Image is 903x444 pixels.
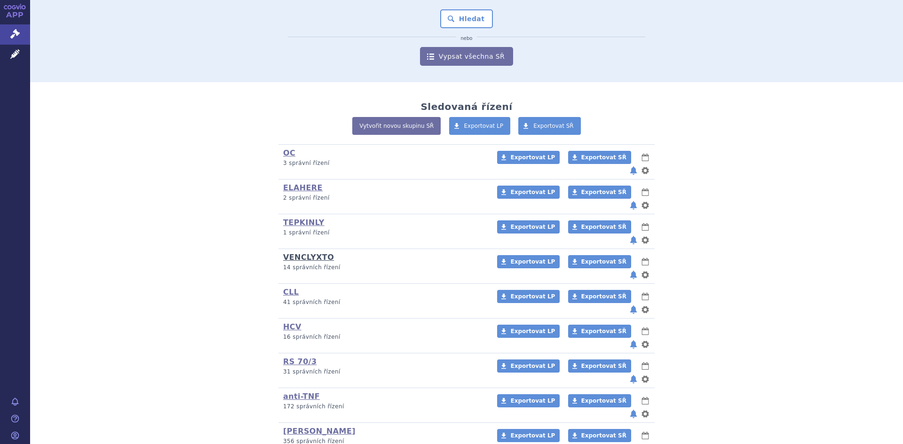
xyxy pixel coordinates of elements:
[629,269,638,280] button: notifikace
[641,408,650,420] button: nastavení
[283,333,485,341] p: 16 správních řízení
[568,186,631,199] a: Exportovat SŘ
[641,339,650,350] button: nastavení
[283,159,485,167] p: 3 správní řízení
[629,408,638,420] button: notifikace
[568,429,631,442] a: Exportovat SŘ
[283,148,295,157] a: OC
[497,220,560,234] a: Exportovat LP
[283,403,485,411] p: 172 správních řízení
[283,392,320,401] a: anti-TNF
[581,258,626,265] span: Exportovat SŘ
[581,397,626,404] span: Exportovat SŘ
[641,165,650,176] button: nastavení
[283,288,299,296] a: CLL
[568,151,631,164] a: Exportovat SŘ
[283,218,325,227] a: TEPKINLY
[581,189,626,195] span: Exportovat SŘ
[283,264,485,272] p: 14 správních řízení
[581,293,626,300] span: Exportovat SŘ
[283,229,485,237] p: 1 správní řízení
[464,123,504,129] span: Exportovat LP
[641,374,650,385] button: nastavení
[581,363,626,369] span: Exportovat SŘ
[510,363,555,369] span: Exportovat LP
[497,325,560,338] a: Exportovat LP
[510,258,555,265] span: Exportovat LP
[641,187,650,198] button: lhůty
[629,304,638,315] button: notifikace
[420,47,513,66] a: Vypsat všechna SŘ
[568,220,631,234] a: Exportovat SŘ
[440,9,493,28] button: Hledat
[568,255,631,268] a: Exportovat SŘ
[283,322,301,331] a: HCV
[283,427,356,436] a: [PERSON_NAME]
[568,325,631,338] a: Exportovat SŘ
[641,395,650,406] button: lhůty
[641,221,650,233] button: lhůty
[497,186,560,199] a: Exportovat LP
[283,298,485,306] p: 41 správních řízení
[629,374,638,385] button: notifikace
[581,154,626,161] span: Exportovat SŘ
[420,101,512,112] h2: Sledovaná řízení
[641,200,650,211] button: nastavení
[641,269,650,280] button: nastavení
[497,255,560,268] a: Exportovat LP
[629,165,638,176] button: notifikace
[533,123,574,129] span: Exportovat SŘ
[510,224,555,230] span: Exportovat LP
[510,328,555,335] span: Exportovat LP
[581,432,626,439] span: Exportovat SŘ
[568,394,631,407] a: Exportovat SŘ
[497,359,560,373] a: Exportovat LP
[629,339,638,350] button: notifikace
[510,293,555,300] span: Exportovat LP
[641,234,650,246] button: nastavení
[497,151,560,164] a: Exportovat LP
[629,234,638,246] button: notifikace
[510,154,555,161] span: Exportovat LP
[510,397,555,404] span: Exportovat LP
[497,290,560,303] a: Exportovat LP
[568,359,631,373] a: Exportovat SŘ
[283,183,323,192] a: ELAHERE
[510,189,555,195] span: Exportovat LP
[283,357,317,366] a: RS 70/3
[497,429,560,442] a: Exportovat LP
[581,328,626,335] span: Exportovat SŘ
[449,117,511,135] a: Exportovat LP
[641,360,650,372] button: lhůty
[497,394,560,407] a: Exportovat LP
[283,194,485,202] p: 2 správní řízení
[641,326,650,337] button: lhůty
[568,290,631,303] a: Exportovat SŘ
[510,432,555,439] span: Exportovat LP
[283,368,485,376] p: 31 správních řízení
[629,200,638,211] button: notifikace
[283,253,334,262] a: VENCLYXTO
[641,152,650,163] button: lhůty
[518,117,581,135] a: Exportovat SŘ
[352,117,441,135] a: Vytvořit novou skupinu SŘ
[456,36,477,41] i: nebo
[641,291,650,302] button: lhůty
[641,304,650,315] button: nastavení
[581,224,626,230] span: Exportovat SŘ
[641,430,650,441] button: lhůty
[641,256,650,267] button: lhůty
